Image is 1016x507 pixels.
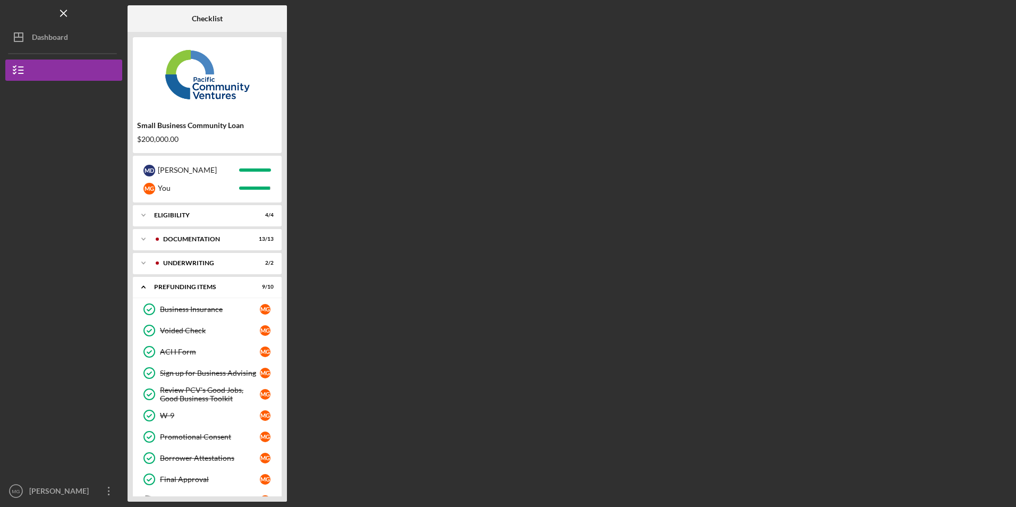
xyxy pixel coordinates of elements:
div: Final Approval [160,475,260,484]
a: Borrower AttestationsMG [138,447,276,469]
div: 9 / 10 [255,284,274,290]
a: Voided CheckMG [138,320,276,341]
div: Underwriting [163,260,247,266]
div: M D [143,165,155,176]
div: Documentation [163,236,247,242]
text: MG [12,488,20,494]
div: M G [260,304,270,315]
div: 2 / 2 [255,260,274,266]
div: Dashboard [32,27,68,50]
div: Review PCV's Good Jobs, Good Business Toolkit [160,386,260,403]
div: Voided Check [160,326,260,335]
div: $200,000.00 [137,135,277,143]
div: M G [260,474,270,485]
div: Small Business Community Loan [137,121,277,130]
div: Prefunding Items [154,284,247,290]
div: [PERSON_NAME] [27,480,96,504]
div: Business Insurance [160,305,260,314]
div: M G [260,389,270,400]
div: Borrower Attestations [160,454,260,462]
div: [PERSON_NAME] [158,161,239,179]
div: Eligibility [154,212,247,218]
div: M G [260,432,270,442]
div: Promotional Consent [160,433,260,441]
div: M G [143,183,155,195]
div: 4 / 4 [255,212,274,218]
div: Sign up for Business Advising [160,369,260,377]
div: ACH Form [160,348,260,356]
div: M G [260,495,270,506]
div: You [158,179,239,197]
div: 13 / 13 [255,236,274,242]
b: Checklist [192,14,223,23]
img: Product logo [133,43,282,106]
div: M G [260,368,270,378]
a: Business InsuranceMG [138,299,276,320]
div: M G [260,347,270,357]
a: ACH FormMG [138,341,276,362]
a: W-9MG [138,405,276,426]
div: M G [260,453,270,463]
div: M G [260,410,270,421]
a: Promotional ConsentMG [138,426,276,447]
button: MG[PERSON_NAME] [5,480,122,502]
div: W-9 [160,411,260,420]
button: Dashboard [5,27,122,48]
a: Final ApprovalMG [138,469,276,490]
a: Review PCV's Good Jobs, Good Business ToolkitMG [138,384,276,405]
a: Sign up for Business AdvisingMG [138,362,276,384]
div: M G [260,325,270,336]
